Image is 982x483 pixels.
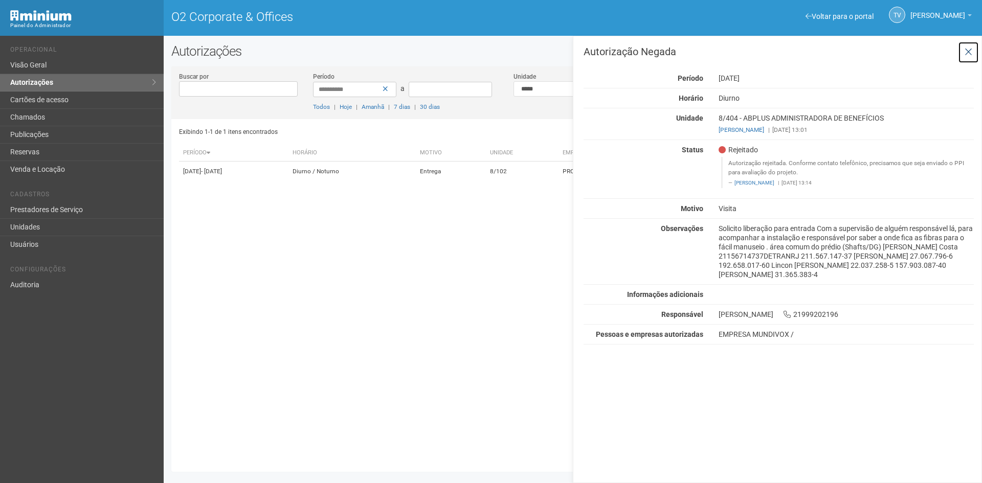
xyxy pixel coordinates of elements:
a: Todos [313,103,330,110]
a: [PERSON_NAME] [734,180,774,186]
div: Exibindo 1-1 de 1 itens encontrados [179,124,570,140]
a: [PERSON_NAME] [719,126,764,133]
a: TV [889,7,905,23]
label: Buscar por [179,72,209,81]
span: | [388,103,390,110]
a: [PERSON_NAME] [910,13,972,21]
li: Cadastros [10,191,156,201]
strong: Informações adicionais [627,290,703,298]
div: Visita [711,204,981,213]
div: [DATE] [711,74,981,83]
strong: Período [678,74,703,82]
a: Hoje [340,103,352,110]
th: Empresa [559,145,705,162]
span: - [DATE] [201,168,222,175]
blockquote: Autorização rejeitada. Conforme contato telefônico, precisamos que seja enviado o PPI para avalia... [721,157,974,188]
h2: Autorizações [171,43,974,59]
a: 30 dias [420,103,440,110]
a: Voltar para o portal [806,12,874,20]
div: [PERSON_NAME] 21999202196 [711,310,981,319]
span: | [778,180,779,186]
h3: Autorização Negada [584,47,974,57]
th: Período [179,145,288,162]
li: Configurações [10,266,156,277]
a: 7 dias [394,103,410,110]
div: Diurno [711,94,981,103]
td: Entrega [416,162,486,181]
label: Unidade [514,72,536,81]
strong: Pessoas e empresas autorizadas [596,330,703,338]
div: EMPRESA MUNDIVOX / [719,330,974,339]
strong: Horário [679,94,703,102]
td: PROATIVA CAPITAL [559,162,705,181]
span: | [356,103,358,110]
span: | [334,103,336,110]
td: Diurno / Noturno [288,162,416,181]
span: Rejeitado [719,145,758,154]
footer: [DATE] 13:14 [728,179,968,187]
label: Período [313,72,334,81]
a: Amanhã [362,103,384,110]
strong: Motivo [681,204,703,213]
th: Horário [288,145,416,162]
span: a [400,84,405,93]
th: Motivo [416,145,486,162]
span: Thayane Vasconcelos Torres [910,2,965,19]
strong: Observações [661,224,703,233]
strong: Unidade [676,114,703,122]
span: | [768,126,770,133]
h1: O2 Corporate & Offices [171,10,565,24]
td: [DATE] [179,162,288,181]
span: | [414,103,416,110]
div: Painel do Administrador [10,21,156,30]
div: 8/404 - ABPLUS ADMINISTRADORA DE BENEFÍCIOS [711,113,981,134]
img: Minium [10,10,72,21]
td: 8/102 [486,162,559,181]
li: Operacional [10,46,156,57]
th: Unidade [486,145,559,162]
strong: Responsável [661,310,703,318]
strong: Status [682,146,703,154]
div: [DATE] 13:01 [719,125,974,134]
div: Solicito liberação para entrada Com a supervisão de alguém responsável lá, para acompanhar a inst... [711,224,981,279]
